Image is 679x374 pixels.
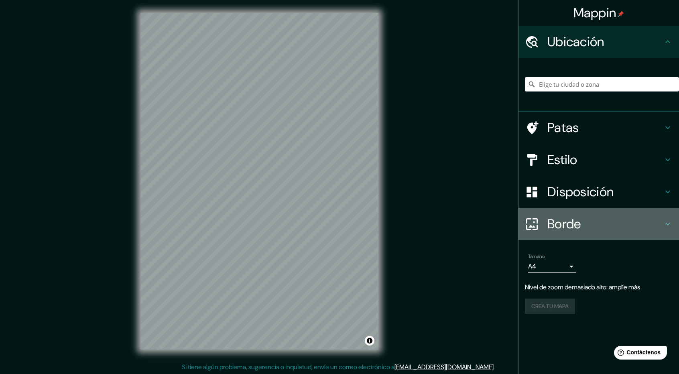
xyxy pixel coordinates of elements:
[518,208,679,240] div: Borde
[518,176,679,208] div: Disposición
[547,33,604,50] font: Ubicación
[528,262,536,270] font: A4
[496,362,498,371] font: .
[394,363,494,371] a: [EMAIL_ADDRESS][DOMAIN_NAME]
[518,112,679,144] div: Patas
[365,336,374,346] button: Activar o desactivar atribución
[573,4,616,21] font: Mappin
[140,13,378,350] canvas: Mapa
[618,11,624,17] img: pin-icon.png
[608,343,670,365] iframe: Lanzador de widgets de ayuda
[518,26,679,58] div: Ubicación
[525,283,640,291] font: Nivel de zoom demasiado alto: amplíe más
[528,260,576,273] div: A4
[547,215,581,232] font: Borde
[547,151,577,168] font: Estilo
[495,362,496,371] font: .
[518,144,679,176] div: Estilo
[182,363,394,371] font: Si tiene algún problema, sugerencia o inquietud, envíe un correo electrónico a
[528,253,545,260] font: Tamaño
[547,119,579,136] font: Patas
[547,183,614,200] font: Disposición
[494,363,495,371] font: .
[525,77,679,91] input: Elige tu ciudad o zona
